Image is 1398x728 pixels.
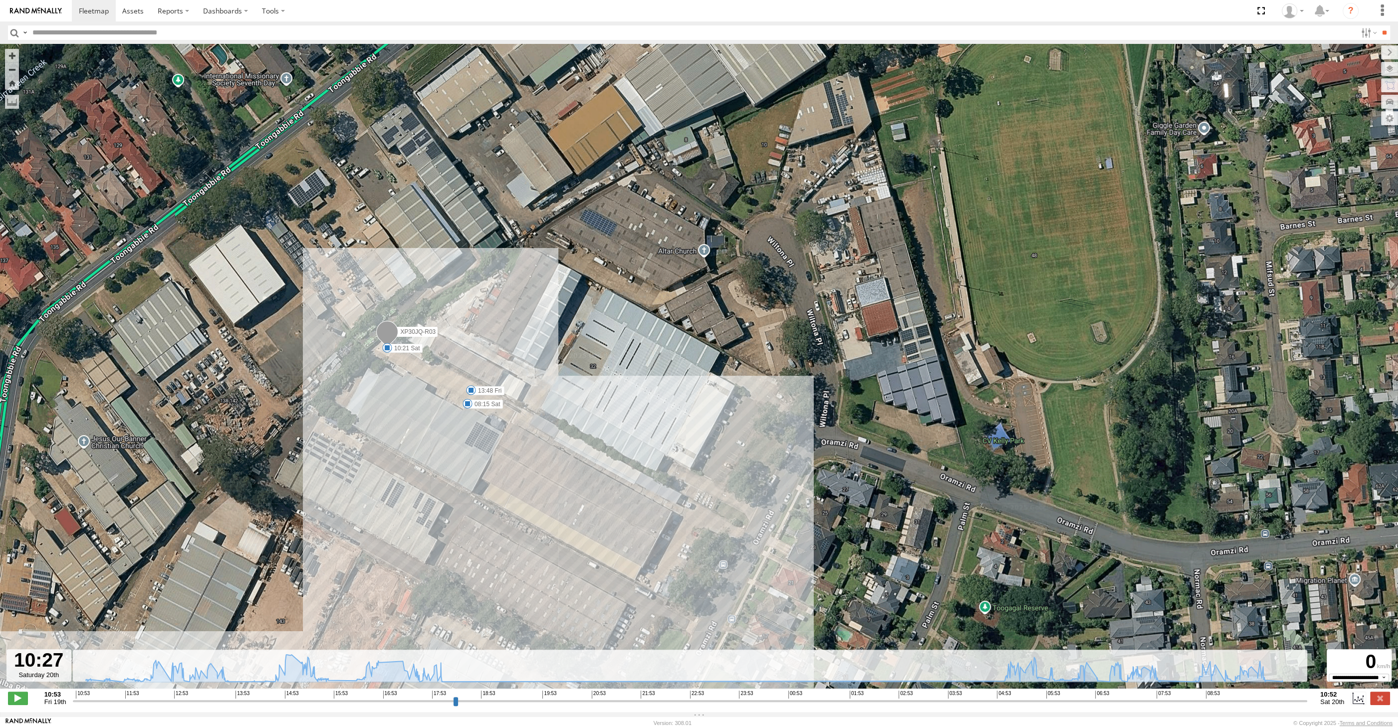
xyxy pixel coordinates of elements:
span: 03:53 [948,691,962,699]
span: Sat 20th Sep 2025 [1320,698,1344,706]
span: 05:53 [1046,691,1060,699]
div: 0 [1328,651,1390,674]
span: 12:53 [174,691,188,699]
a: Visit our Website [5,718,51,728]
label: Search Filter Options [1357,25,1379,40]
button: Zoom in [5,49,19,62]
button: Zoom out [5,62,19,76]
span: 17:53 [432,691,446,699]
span: 19:53 [542,691,556,699]
label: Measure [5,95,19,109]
label: 08:15 Sat [467,400,503,409]
a: Terms and Conditions [1340,720,1393,726]
i: ? [1343,3,1359,19]
span: 23:53 [739,691,753,699]
span: 06:53 [1095,691,1109,699]
span: 04:53 [997,691,1011,699]
label: Close [1370,692,1390,705]
div: Version: 308.01 [654,720,692,726]
span: Fri 19th Sep 2025 [44,698,66,706]
span: 01:53 [850,691,864,699]
span: 22:53 [690,691,704,699]
label: 10:21 Sat [387,344,423,353]
label: Map Settings [1381,111,1398,125]
span: 07:53 [1157,691,1170,699]
strong: 10:52 [1320,691,1344,698]
div: © Copyright 2025 - [1293,720,1393,726]
label: Search Query [21,25,29,40]
span: 16:53 [383,691,397,699]
label: Play/Stop [8,692,28,705]
span: 08:53 [1206,691,1220,699]
button: Zoom Home [5,76,19,90]
span: 11:53 [125,691,139,699]
span: 02:53 [899,691,913,699]
span: 00:53 [788,691,802,699]
span: 13:53 [235,691,249,699]
span: 21:53 [641,691,655,699]
span: 15:53 [334,691,348,699]
span: 20:53 [592,691,606,699]
div: Quang MAC [1278,3,1307,18]
span: 14:53 [285,691,299,699]
strong: 10:53 [44,691,66,698]
span: 18:53 [481,691,495,699]
img: rand-logo.svg [10,7,62,14]
span: 10:53 [76,691,90,699]
label: 13:48 Fri [471,386,504,395]
span: XP30JQ-R03 [400,328,436,335]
